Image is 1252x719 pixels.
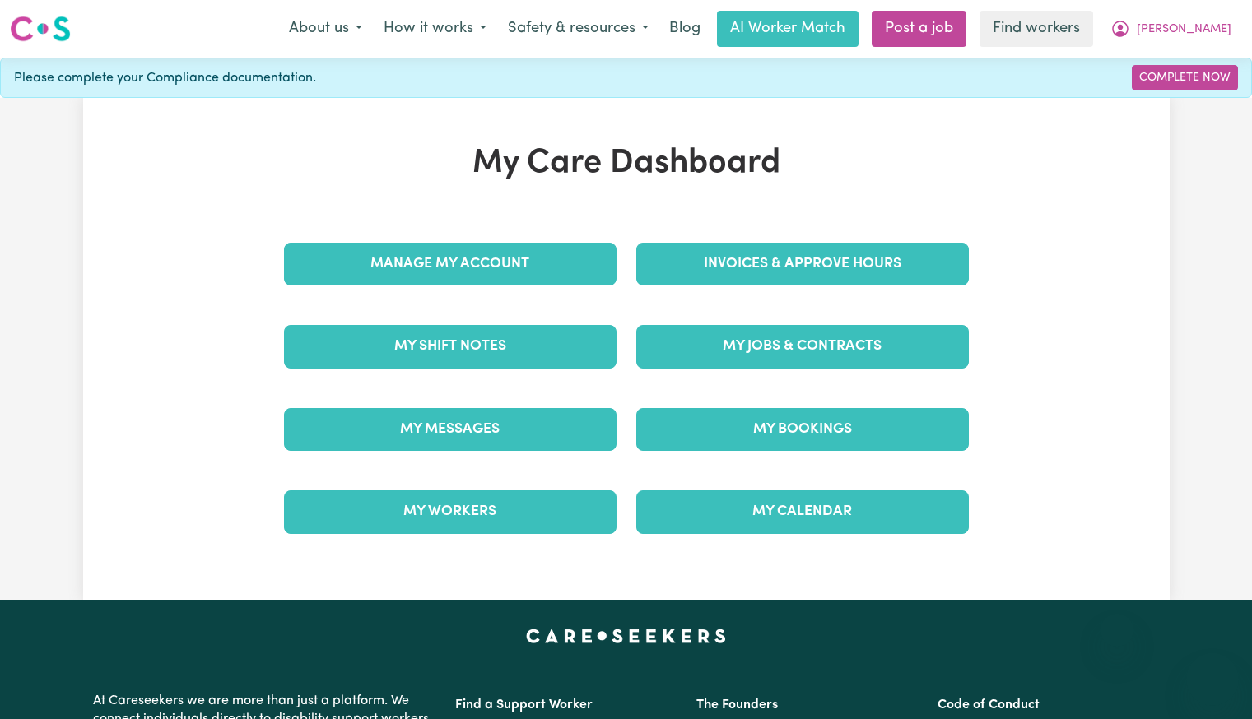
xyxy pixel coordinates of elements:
[659,11,710,47] a: Blog
[636,325,969,368] a: My Jobs & Contracts
[526,629,726,642] a: Careseekers home page
[696,698,778,712] a: The Founders
[1101,614,1133,647] iframe: Close message
[284,490,617,533] a: My Workers
[1137,21,1231,39] span: [PERSON_NAME]
[373,12,497,46] button: How it works
[636,490,969,533] a: My Calendar
[278,12,373,46] button: About us
[497,12,659,46] button: Safety & resources
[1132,65,1238,90] a: Complete Now
[284,243,617,285] a: Manage My Account
[717,11,859,47] a: AI Worker Match
[274,144,979,183] h1: My Care Dashboard
[636,408,969,451] a: My Bookings
[872,11,966,47] a: Post a job
[1186,653,1239,706] iframe: Button to launch messaging window
[636,243,969,285] a: Invoices & Approve Hours
[10,14,71,44] img: Careseekers logo
[938,698,1040,712] a: Code of Conduct
[10,10,71,48] a: Careseekers logo
[284,408,617,451] a: My Messages
[14,68,316,88] span: Please complete your Compliance documentation.
[1100,12,1242,46] button: My Account
[980,11,1093,47] a: Find workers
[284,325,617,368] a: My Shift Notes
[455,698,593,712] a: Find a Support Worker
